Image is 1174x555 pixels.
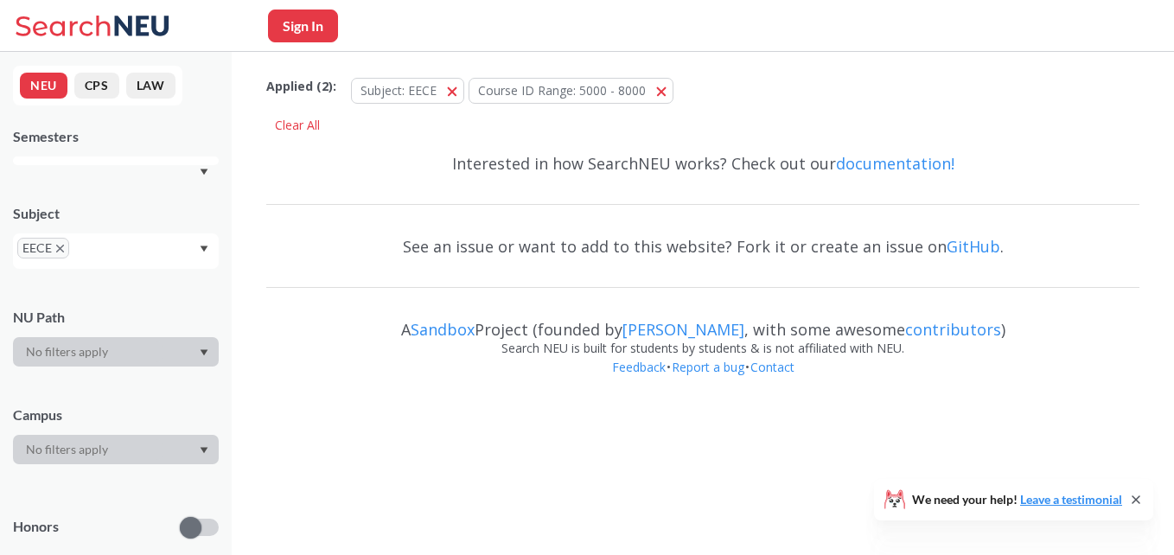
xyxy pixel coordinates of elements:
[1020,492,1122,507] a: Leave a testimonial
[469,78,673,104] button: Course ID Range: 5000 - 8000
[351,78,464,104] button: Subject: EECE
[266,77,336,96] span: Applied ( 2 ):
[13,127,219,146] div: Semesters
[200,447,208,454] svg: Dropdown arrow
[360,82,437,99] span: Subject: EECE
[266,112,329,138] div: Clear All
[912,494,1122,506] span: We need your help!
[200,169,208,175] svg: Dropdown arrow
[750,359,795,375] a: Contact
[266,138,1139,188] div: Interested in how SearchNEU works? Check out our
[56,245,64,252] svg: X to remove pill
[74,73,119,99] button: CPS
[200,246,208,252] svg: Dropdown arrow
[905,319,1001,340] a: contributors
[20,73,67,99] button: NEU
[13,517,59,537] p: Honors
[13,308,219,327] div: NU Path
[17,238,69,258] span: EECEX to remove pill
[266,304,1139,339] div: A Project (founded by , with some awesome )
[947,236,1000,257] a: GitHub
[268,10,338,42] button: Sign In
[478,82,646,99] span: Course ID Range: 5000 - 8000
[671,359,745,375] a: Report a bug
[411,319,475,340] a: Sandbox
[266,358,1139,403] div: • •
[13,435,219,464] div: Dropdown arrow
[13,405,219,424] div: Campus
[266,339,1139,358] div: Search NEU is built for students by students & is not affiliated with NEU.
[836,153,954,174] a: documentation!
[611,359,667,375] a: Feedback
[13,233,219,269] div: EECEX to remove pillDropdown arrow
[13,204,219,223] div: Subject
[266,221,1139,271] div: See an issue or want to add to this website? Fork it or create an issue on .
[200,349,208,356] svg: Dropdown arrow
[13,337,219,367] div: Dropdown arrow
[622,319,744,340] a: [PERSON_NAME]
[126,73,175,99] button: LAW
